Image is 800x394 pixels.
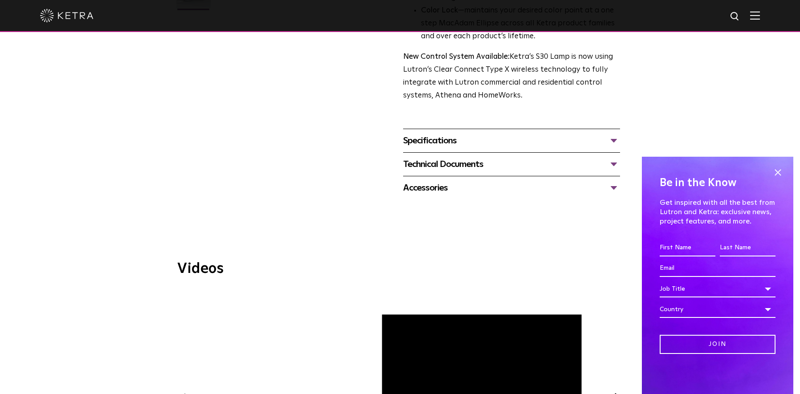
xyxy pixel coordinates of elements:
input: Join [660,335,776,354]
p: Ketra’s S30 Lamp is now using Lutron’s Clear Connect Type X wireless technology to fully integrat... [403,51,620,102]
input: Email [660,260,776,277]
img: search icon [730,11,741,22]
div: Country [660,301,776,318]
h3: Videos [177,262,623,276]
div: Specifications [403,134,620,148]
h4: Be in the Know [660,175,776,191]
input: First Name [660,240,715,256]
input: Last Name [720,240,776,256]
div: Job Title [660,280,776,297]
img: Hamburger%20Nav.svg [750,11,760,20]
div: Technical Documents [403,157,620,171]
div: Accessories [403,181,620,195]
img: ketra-logo-2019-white [40,9,94,22]
p: Get inspired with all the best from Lutron and Ketra: exclusive news, project features, and more. [660,198,776,226]
strong: New Control System Available: [403,53,510,61]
